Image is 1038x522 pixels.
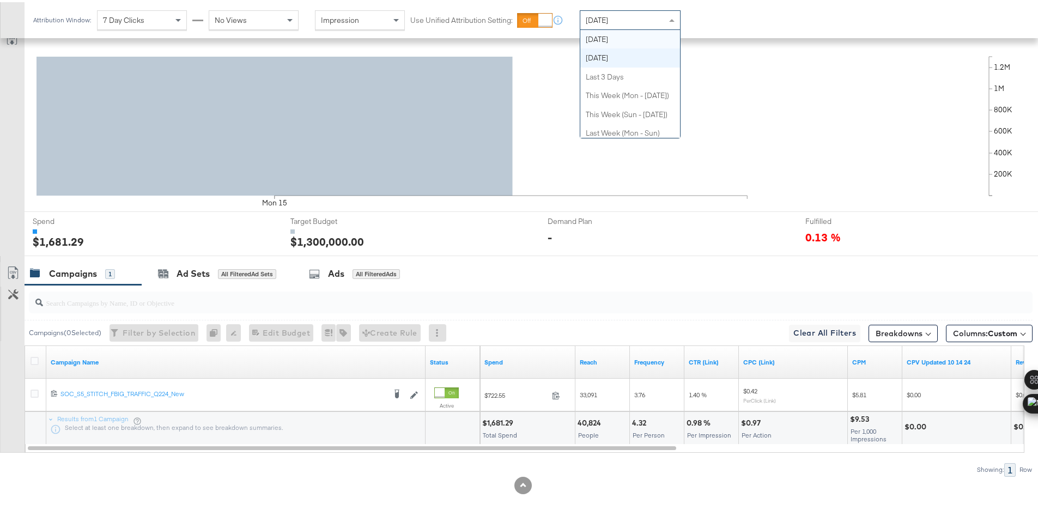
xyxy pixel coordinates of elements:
div: Attribution Window: [33,14,92,22]
span: [DATE] [586,13,608,23]
span: Custom [988,326,1017,336]
span: $0.00 [907,389,921,397]
span: 3.76 [634,389,645,397]
div: This Week (Sun - [DATE]) [580,103,680,122]
span: Spend [33,214,114,224]
div: 0 [207,322,226,339]
span: $722.55 [484,389,548,397]
div: $0.00 [905,420,930,430]
button: Breakdowns [869,323,938,340]
div: 1 [105,267,115,277]
span: Total Spend [483,429,517,437]
div: This Week (Mon - [DATE]) [580,84,680,103]
div: All Filtered Ad Sets [218,267,276,277]
div: Ads [328,265,344,278]
div: $9.53 [850,412,872,422]
label: Active [434,400,459,407]
a: Updated Adobe CPV [907,356,1007,365]
span: Per Action [742,429,772,437]
input: Search Campaigns by Name, ID or Objective [43,286,940,307]
a: The average cost you've paid to have 1,000 impressions of your ad. [852,356,898,365]
sub: Per Click (Link) [743,395,776,402]
div: 40,824 [578,416,604,426]
a: The average cost for each link click you've received from your ad. [743,356,843,365]
a: Your campaign name. [51,356,421,365]
div: Showing: [976,464,1004,471]
div: [DATE] [580,28,680,47]
a: The total amount spent to date. [484,356,571,365]
div: $1,681.29 [33,232,84,247]
span: 7 Day Clicks [103,13,144,23]
div: [DATE] [580,46,680,65]
span: Per 1,000 Impressions [851,425,887,441]
span: Per Person [633,429,665,437]
div: - [548,227,552,243]
a: The number of clicks received on a link in your ad divided by the number of impressions. [689,356,735,365]
span: People [578,429,599,437]
a: The average number of times your ad was served to each person. [634,356,680,365]
span: 33,091 [580,389,597,397]
div: Last 3 Days [580,65,680,84]
div: 1 [1004,461,1016,475]
div: Last Week (Mon - Sun) [580,122,680,141]
div: 4.32 [632,416,649,426]
span: Columns: [953,326,1017,337]
text: Mon 15 [262,196,287,205]
span: Target Budget [290,214,372,224]
a: The number of people your ad was served to. [580,356,626,365]
div: Campaigns [49,265,97,278]
span: $5.81 [852,389,866,397]
div: Ad Sets [177,265,210,278]
a: SOC_S5_STITCH_FBIG_TRAFFIC_Q224_New [60,387,385,398]
span: $0.42 [743,385,757,393]
div: SOC_S5_STITCH_FBIG_TRAFFIC_Q224_New [60,387,385,396]
span: 1.40 % [689,389,707,397]
label: Use Unified Attribution Setting: [410,13,513,23]
span: Per Impression [687,429,731,437]
div: $0.97 [741,416,764,426]
span: Clear All Filters [793,324,856,338]
span: Fulfilled [805,214,887,224]
span: 0.13 % [805,227,841,242]
div: $1,681.29 [482,416,517,426]
div: All Filtered Ads [353,267,400,277]
div: Row [1019,464,1033,471]
span: No Views [215,13,247,23]
span: Demand Plan [548,214,629,224]
a: Shows the current state of your Ad Campaign. [430,356,476,365]
span: Impression [321,13,359,23]
div: 0.98 % [687,416,714,426]
div: Campaigns ( 0 Selected) [29,326,101,336]
div: $1,300,000.00 [290,232,364,247]
span: $0.00 [1016,389,1030,397]
button: Columns:Custom [946,323,1033,340]
button: Clear All Filters [789,323,860,340]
